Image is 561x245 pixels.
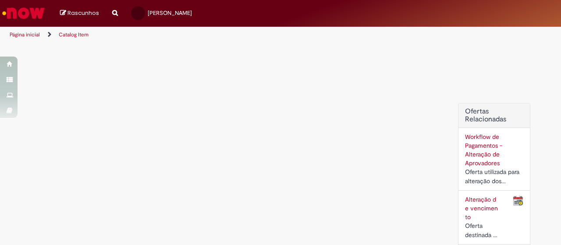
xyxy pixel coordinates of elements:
[465,167,523,186] div: Oferta utilizada para alteração dos aprovadores cadastrados no workflow de documentos a pagar.
[10,31,40,38] a: Página inicial
[148,9,192,17] span: [PERSON_NAME]
[465,221,500,240] div: Oferta destinada à alteração de data de pagamento
[465,195,498,221] a: Alteração de vencimento
[60,9,99,18] a: Rascunhos
[1,4,46,22] img: ServiceNow
[7,27,367,43] ul: Trilhas de página
[465,133,502,167] a: Workflow de Pagamentos - Alteração de Aprovadores
[59,31,89,38] a: Catalog Item
[513,195,523,206] img: Alteração de vencimento
[465,108,523,123] h2: Ofertas Relacionadas
[67,9,99,17] span: Rascunhos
